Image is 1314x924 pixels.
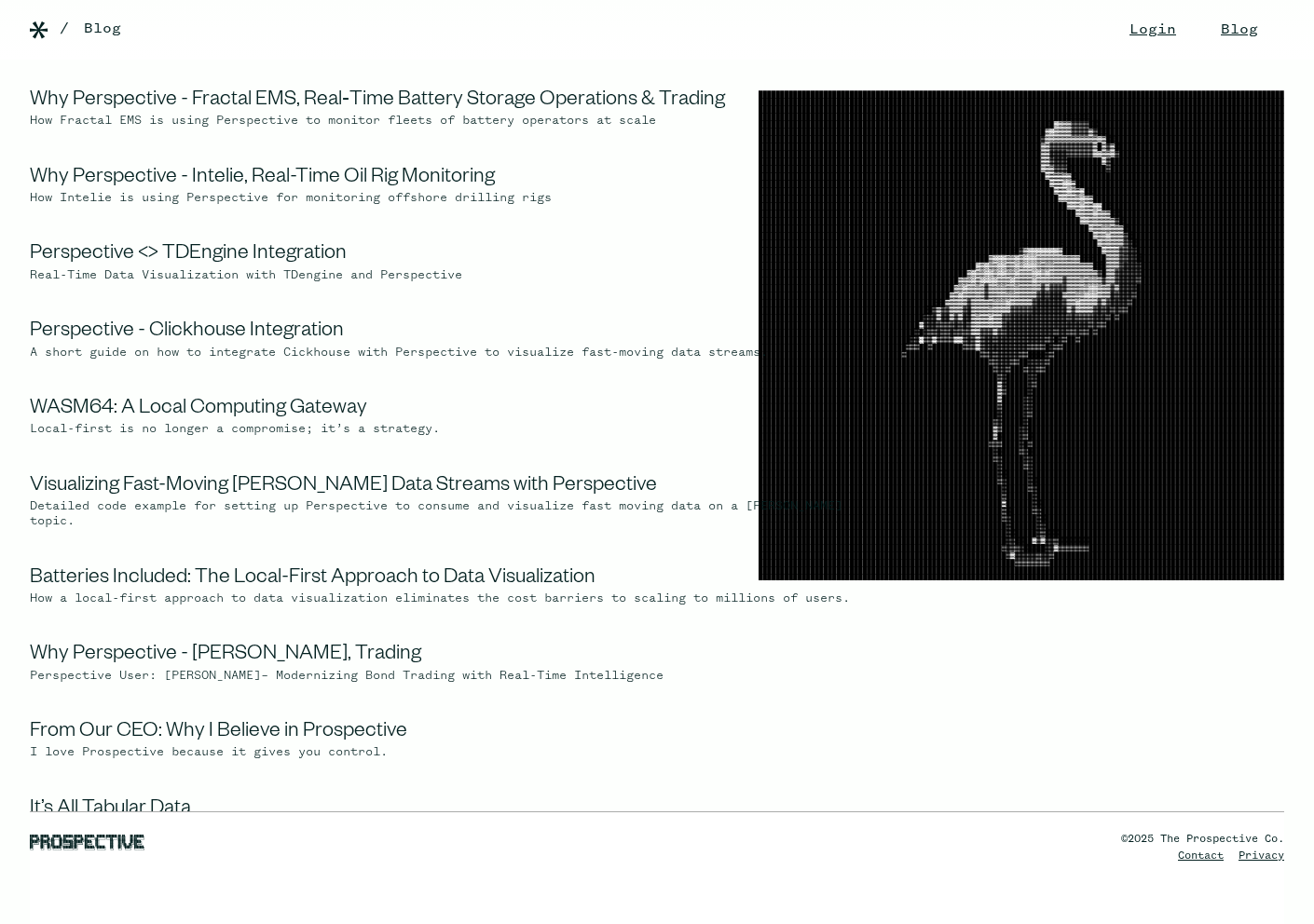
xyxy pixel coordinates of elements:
div: Real-Time Data Visualization with TDengine and Perspective [30,268,865,283]
a: Why Perspective - Intelie, Real-Time Oil Rig Monitoring [30,168,495,190]
a: Perspective - Clickhouse Integration [30,321,344,344]
div: / [60,18,69,40]
a: Blog [84,18,121,40]
a: Perspective <> TDEngine Integration [30,244,347,266]
a: Why Perspective - [PERSON_NAME], Trading [30,645,421,667]
a: Contact [1178,850,1224,862]
div: A short guide on how to integrate Cickhouse with Perspective to visualize fast-moving data streams. [30,346,865,360]
a: WASM64: A Local Computing Gateway [30,399,367,421]
a: Privacy [1239,850,1284,862]
a: Batteries Included: The Local-First Approach to Data Visualization [30,568,595,591]
div: Local-first is no longer a compromise; it’s a strategy. [30,422,865,437]
div: Perspective User: [PERSON_NAME]– Modernizing Bond Trading with Real-Time Intelligence [30,669,865,684]
a: Why Perspective - Fractal EMS, Real‑Time Battery Storage Operations & Trading [30,90,725,113]
div: How Fractal EMS is using Perspective to monitor fleets of battery operators at scale [30,114,865,129]
div: ©2025 The Prospective Co. [1121,831,1284,848]
a: From Our CEO: Why I Believe in Prospective [30,722,407,744]
a: Visualizing Fast-Moving [PERSON_NAME] Data Streams with Perspective [30,476,657,498]
div: How a local-first approach to data visualization eliminates the cost barriers to scaling to milli... [30,591,865,606]
div: Detailed code example for setting up Perspective to consume and visualize fast moving data on a [... [30,499,865,530]
div: I love Prospective because it gives you control. [30,745,865,760]
div: How Intelie is using Perspective for monitoring offshore drilling rigs [30,191,865,206]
